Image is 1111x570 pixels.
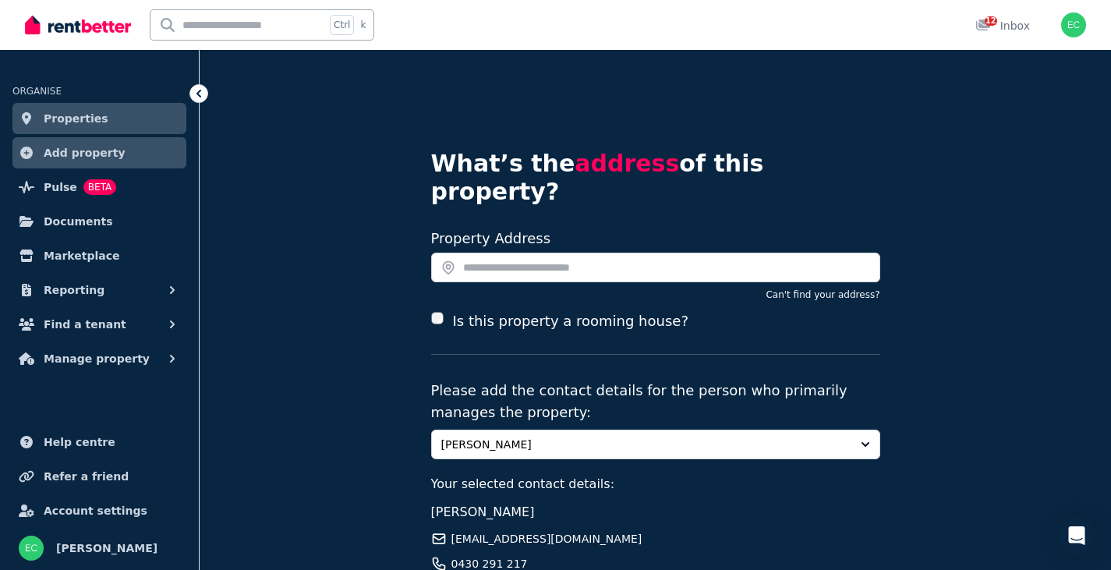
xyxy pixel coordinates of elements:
button: Find a tenant [12,309,186,340]
span: Marketplace [44,246,119,265]
img: ERIC CHEN [1061,12,1086,37]
a: Marketplace [12,240,186,271]
button: [PERSON_NAME] [431,430,880,459]
span: Find a tenant [44,315,126,334]
span: Help centre [44,433,115,451]
a: Add property [12,137,186,168]
a: Properties [12,103,186,134]
a: PulseBETA [12,172,186,203]
div: Open Intercom Messenger [1058,517,1095,554]
span: k [360,19,366,31]
img: ERIC CHEN [19,536,44,561]
div: Inbox [975,18,1030,34]
button: Can't find your address? [766,289,879,301]
span: Account settings [44,501,147,520]
label: Property Address [431,230,551,246]
span: Refer a friend [44,467,129,486]
button: Reporting [12,274,186,306]
img: RentBetter [25,13,131,37]
span: Manage property [44,349,150,368]
span: ORGANISE [12,86,62,97]
p: Your selected contact details: [431,475,880,494]
p: Please add the contact details for the person who primarily manages the property: [431,380,880,423]
a: Refer a friend [12,461,186,492]
span: Reporting [44,281,104,299]
button: Manage property [12,343,186,374]
span: Ctrl [330,15,354,35]
span: 12 [985,16,997,26]
span: [PERSON_NAME] [441,437,848,452]
label: Is this property a rooming house? [453,310,688,332]
span: Add property [44,143,126,162]
span: Pulse [44,178,77,196]
a: Documents [12,206,186,237]
span: [EMAIL_ADDRESS][DOMAIN_NAME] [451,531,642,547]
a: Account settings [12,495,186,526]
span: [PERSON_NAME] [431,505,535,519]
span: Properties [44,109,108,128]
span: address [575,150,679,177]
a: Help centre [12,427,186,458]
h4: What’s the of this property? [431,150,880,206]
span: [PERSON_NAME] [56,539,157,558]
span: BETA [83,179,116,195]
span: Documents [44,212,113,231]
